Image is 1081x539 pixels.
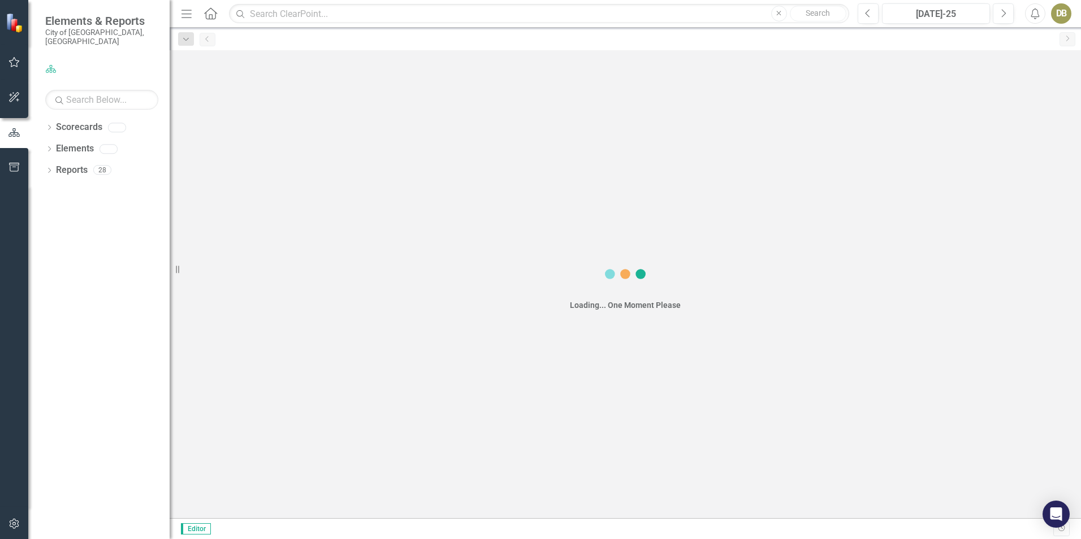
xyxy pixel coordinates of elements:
[93,166,111,175] div: 28
[229,4,849,24] input: Search ClearPoint...
[45,14,158,28] span: Elements & Reports
[56,121,102,134] a: Scorecards
[45,90,158,110] input: Search Below...
[790,6,846,21] button: Search
[570,299,681,311] div: Loading... One Moment Please
[56,142,94,155] a: Elements
[6,13,25,33] img: ClearPoint Strategy
[882,3,990,24] button: [DATE]-25
[1051,3,1071,24] button: DB
[886,7,986,21] div: [DATE]-25
[45,28,158,46] small: City of [GEOGRAPHIC_DATA], [GEOGRAPHIC_DATA]
[56,164,88,177] a: Reports
[1043,501,1070,528] div: Open Intercom Messenger
[181,523,211,534] span: Editor
[806,8,830,18] span: Search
